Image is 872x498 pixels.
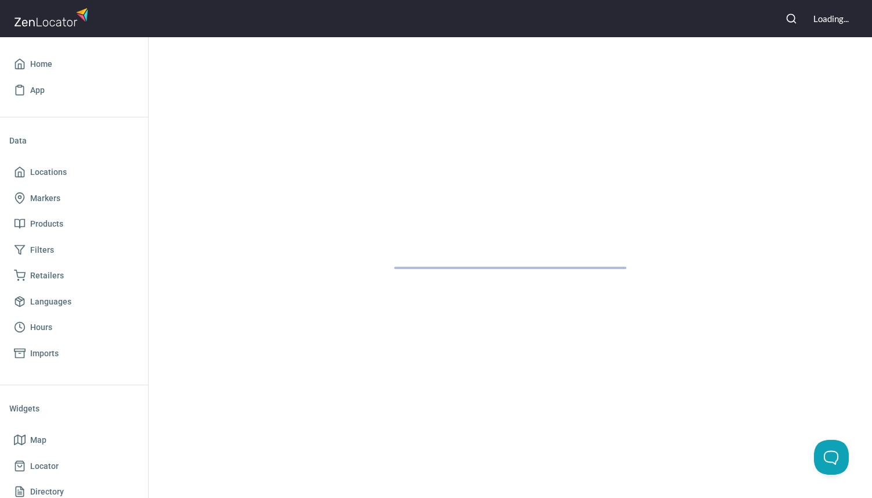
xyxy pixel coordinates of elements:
[9,289,139,315] a: Languages
[9,77,139,103] a: App
[9,341,139,367] a: Imports
[30,243,54,257] span: Filters
[9,211,139,237] a: Products
[779,6,804,31] button: Search
[9,127,139,155] li: Data
[9,185,139,212] a: Markers
[9,453,139,479] a: Locator
[30,433,46,447] span: Map
[30,268,64,283] span: Retailers
[9,263,139,289] a: Retailers
[30,346,59,361] span: Imports
[9,395,139,422] li: Widgets
[30,295,71,309] span: Languages
[30,320,52,335] span: Hours
[30,57,52,71] span: Home
[30,165,67,180] span: Locations
[813,13,849,25] div: Loading...
[9,314,139,341] a: Hours
[9,51,139,77] a: Home
[30,83,45,98] span: App
[14,5,92,30] img: zenlocator
[9,237,139,263] a: Filters
[30,191,60,206] span: Markers
[9,159,139,185] a: Locations
[30,217,63,231] span: Products
[30,459,59,474] span: Locator
[9,427,139,453] a: Map
[814,440,849,475] iframe: Toggle Customer Support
